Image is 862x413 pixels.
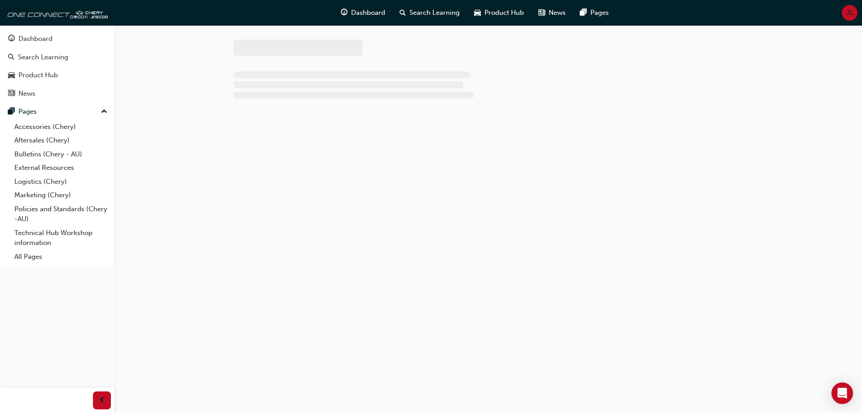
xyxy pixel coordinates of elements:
[11,147,111,161] a: Bulletins (Chery - AU)
[11,226,111,250] a: Technical Hub Workshop information
[8,108,15,116] span: pages-icon
[11,202,111,226] a: Policies and Standards (Chery -AU)
[400,7,406,18] span: search-icon
[341,7,347,18] span: guage-icon
[11,120,111,134] a: Accessories (Chery)
[8,71,15,80] span: car-icon
[580,7,587,18] span: pages-icon
[4,49,111,66] a: Search Learning
[18,89,35,99] div: News
[590,8,609,18] span: Pages
[18,70,58,80] div: Product Hub
[484,8,524,18] span: Product Hub
[831,382,853,404] div: Open Intercom Messenger
[4,31,111,47] a: Dashboard
[4,85,111,102] a: News
[4,29,111,103] button: DashboardSearch LearningProduct HubNews
[101,106,107,118] span: up-icon
[8,90,15,98] span: news-icon
[334,4,392,22] a: guage-iconDashboard
[8,53,14,62] span: search-icon
[392,4,467,22] a: search-iconSearch Learning
[11,161,111,175] a: External Resources
[474,7,481,18] span: car-icon
[409,8,460,18] span: Search Learning
[11,188,111,202] a: Marketing (Chery)
[8,35,15,43] span: guage-icon
[573,4,616,22] a: pages-iconPages
[4,4,108,22] img: oneconnect
[467,4,531,22] a: car-iconProduct Hub
[11,133,111,147] a: Aftersales (Chery)
[531,4,573,22] a: news-iconNews
[18,107,37,117] div: Pages
[538,7,545,18] span: news-icon
[4,103,111,120] button: Pages
[11,250,111,264] a: All Pages
[842,5,858,21] button: JL
[549,8,566,18] span: News
[99,395,106,406] span: prev-icon
[11,175,111,189] a: Logistics (Chery)
[18,52,68,62] div: Search Learning
[351,8,385,18] span: Dashboard
[18,34,53,44] div: Dashboard
[846,8,853,18] span: JL
[4,67,111,84] a: Product Hub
